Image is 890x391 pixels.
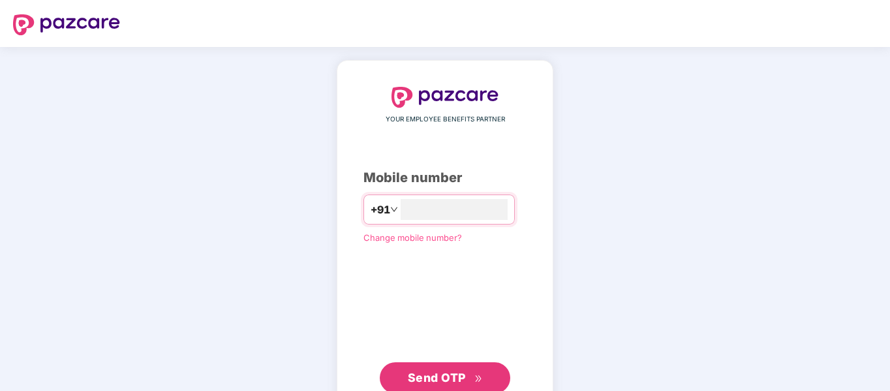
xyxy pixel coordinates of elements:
[390,206,398,213] span: down
[13,14,120,35] img: logo
[371,202,390,218] span: +91
[363,232,462,243] a: Change mobile number?
[408,371,466,384] span: Send OTP
[386,114,505,125] span: YOUR EMPLOYEE BENEFITS PARTNER
[363,168,527,188] div: Mobile number
[474,375,483,383] span: double-right
[391,87,499,108] img: logo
